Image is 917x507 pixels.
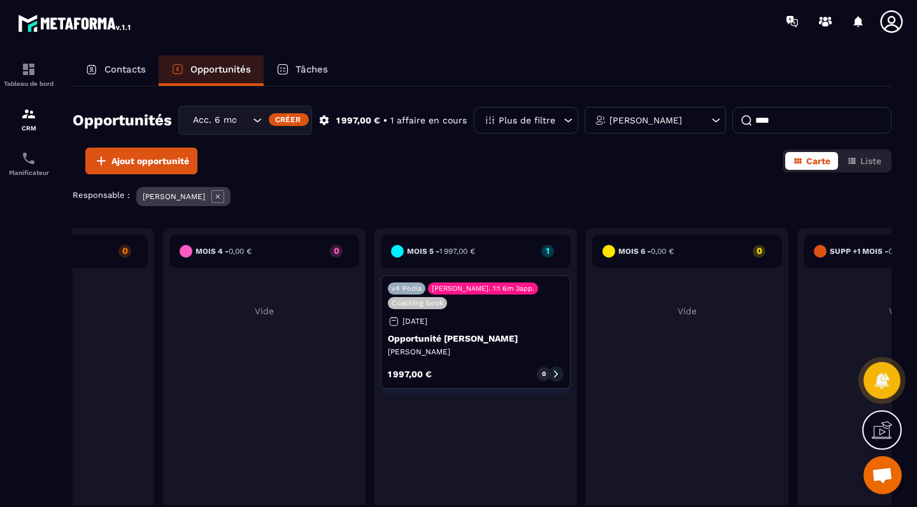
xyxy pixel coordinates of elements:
button: Carte [785,152,838,170]
a: schedulerschedulerPlanificateur [3,141,54,186]
p: Tableau de bord [3,80,54,87]
p: v4 Podia [392,284,422,293]
h6: Supp +1 mois - [830,247,911,256]
p: Tâches [295,64,328,75]
img: logo [18,11,132,34]
p: Vide [592,306,782,316]
p: Responsable : [73,190,130,200]
p: • [383,115,387,127]
span: Ajout opportunité [111,155,189,167]
img: formation [21,106,36,122]
a: formationformationTableau de bord [3,52,54,97]
p: 1 [541,246,554,255]
p: 1 997,00 € [336,115,380,127]
p: [DATE] [402,317,427,326]
span: Carte [806,156,830,166]
p: Opportunités [190,64,251,75]
p: Opportunité [PERSON_NAME] [388,333,564,344]
a: Opportunités [159,55,264,86]
button: Ajout opportunité [85,148,197,174]
img: scheduler [21,151,36,166]
p: [PERSON_NAME] [609,116,682,125]
p: Vide [169,306,359,316]
p: 0 [330,246,343,255]
h2: Opportunités [73,108,172,133]
div: Créer [269,113,309,126]
h6: Mois 5 - [407,247,475,256]
p: Coaching book [392,299,443,307]
a: formationformationCRM [3,97,54,141]
span: 0,00 € [229,247,252,256]
p: 0 [753,246,765,255]
h6: Mois 4 - [195,247,252,256]
input: Search for option [237,113,250,127]
span: 0,00 € [888,247,911,256]
a: Contacts [73,55,159,86]
button: Liste [839,152,889,170]
p: 0 [542,370,546,379]
p: 1 affaire en cours [390,115,467,127]
a: Tâches [264,55,341,86]
p: [PERSON_NAME] [143,192,205,201]
a: Ouvrir le chat [864,456,902,494]
span: Liste [860,156,881,166]
p: Planificateur [3,169,54,176]
span: 0,00 € [651,247,674,256]
p: Contacts [104,64,146,75]
p: Plus de filtre [499,116,555,125]
p: [PERSON_NAME]. 1:1 6m 3app. [432,284,534,293]
h6: Mois 6 - [618,247,674,256]
p: 0 [118,246,131,255]
p: CRM [3,125,54,132]
p: 1 997,00 € [388,370,432,379]
span: Acc. 6 mois - 3 appels [190,113,237,127]
p: [PERSON_NAME] [388,347,564,357]
div: Search for option [178,106,312,135]
img: formation [21,62,36,77]
span: 1 997,00 € [439,247,475,256]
